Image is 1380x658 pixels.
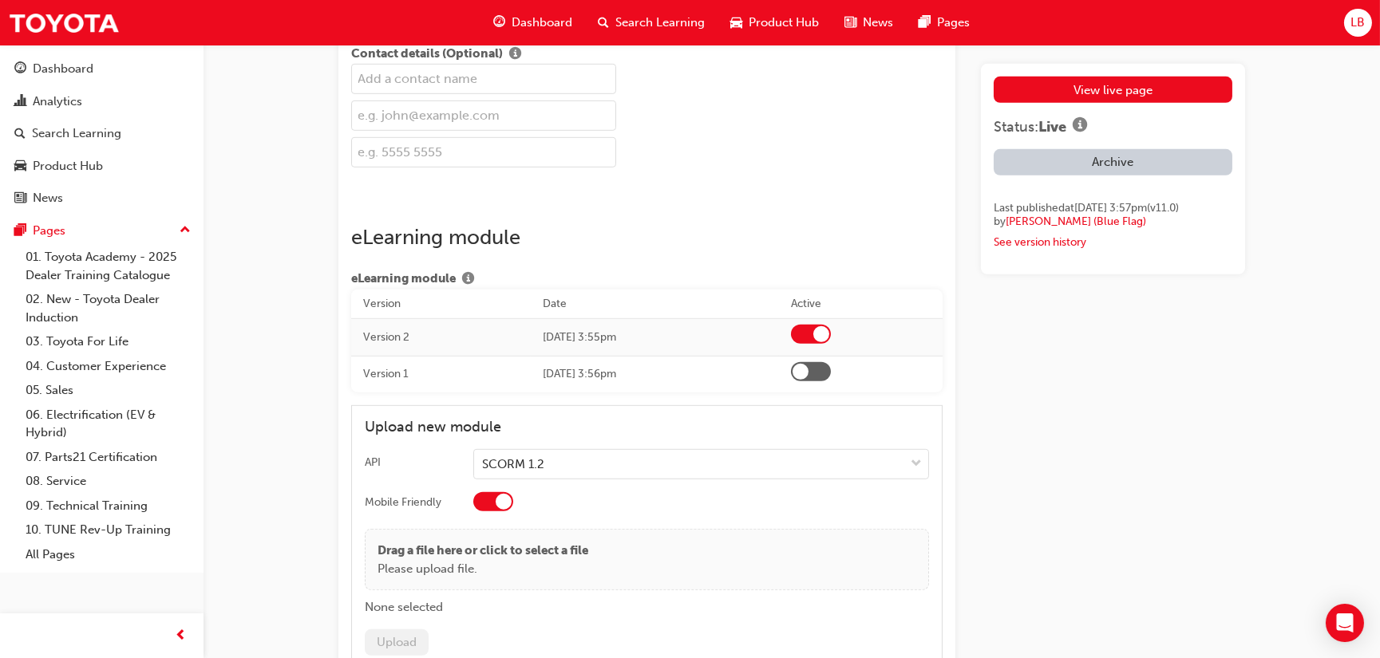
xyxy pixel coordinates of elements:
span: News [863,14,893,32]
div: Open Intercom Messenger [1326,604,1364,642]
span: car-icon [14,160,26,174]
span: guage-icon [14,62,26,77]
span: info-icon [509,48,521,62]
button: Pages [6,216,197,246]
th: Active [779,290,942,319]
td: [DATE] 3:56pm [531,356,780,392]
h4: Upload new module [365,419,929,436]
div: Status: [994,116,1232,136]
span: pages-icon [14,224,26,238]
a: News [6,183,197,213]
p: Please upload file. [378,560,588,578]
a: 02. New - Toyota Dealer Induction [19,287,197,329]
input: e.g. john@example.com [351,100,616,131]
a: search-iconSearch Learning [585,6,718,39]
span: LB [1350,14,1365,32]
div: SCORM 1.2 [482,455,544,474]
span: search-icon [598,13,609,33]
span: Product Hub [749,14,819,32]
span: car-icon [730,13,742,33]
h2: eLearning module [351,225,943,250]
span: guage-icon [493,13,505,33]
span: Contact details (Optional) [351,45,503,65]
button: Upload [365,629,429,656]
td: Version 1 [351,356,531,392]
span: None selected [365,600,443,614]
a: pages-iconPages [906,6,983,39]
div: Pages [33,222,65,240]
div: by [994,215,1232,229]
a: 04. Customer Experience [19,354,197,379]
img: Trak [8,5,120,41]
a: 09. Technical Training [19,494,197,518]
th: Date [531,290,780,319]
button: DashboardAnalyticsSearch LearningProduct HubNews [6,51,197,216]
div: Drag a file here or click to select a filePlease upload file. [365,529,929,590]
a: car-iconProduct Hub [718,6,832,39]
span: info-icon [1073,118,1087,136]
span: Live [1038,118,1066,136]
span: Search Learning [615,14,705,32]
a: Analytics [6,87,197,116]
span: chart-icon [14,95,26,109]
span: news-icon [14,191,26,206]
a: [PERSON_NAME] (Blue Flag) [1006,215,1146,228]
span: down-icon [911,454,922,475]
span: info-icon [462,273,474,287]
a: 05. Sales [19,378,197,403]
div: API [365,455,381,471]
a: View live page [994,77,1232,103]
input: e.g. 5555 5555 [351,137,616,167]
td: Version 2 [351,319,531,357]
a: 06. Electrification (EV & Hybrid) [19,403,197,445]
input: Add a contact name [351,64,616,94]
span: eLearning module [351,270,456,290]
button: Show info [1066,116,1093,136]
div: Mobile Friendly [365,494,441,510]
span: pages-icon [919,13,931,33]
div: News [33,189,63,207]
span: search-icon [14,127,26,141]
button: Show info [503,45,528,65]
span: prev-icon [176,626,188,646]
a: See version history [994,235,1086,249]
a: All Pages [19,542,197,567]
div: Dashboard [33,60,93,78]
a: 01. Toyota Academy - 2025 Dealer Training Catalogue [19,245,197,287]
div: Last published at [DATE] 3:57pm (v 11 . 0 ) [994,201,1232,215]
button: Show info [456,270,480,290]
div: Product Hub [33,157,103,175]
a: 07. Parts21 Certification [19,445,197,470]
span: Dashboard [512,14,572,32]
a: guage-iconDashboard [480,6,585,39]
p: Drag a file here or click to select a file [378,542,588,560]
a: 03. Toyota For Life [19,329,197,354]
span: news-icon [844,13,856,33]
div: Search Learning [32,124,121,143]
a: news-iconNews [832,6,906,39]
button: LB [1344,9,1372,37]
a: Search Learning [6,119,197,148]
td: [DATE] 3:55pm [531,319,780,357]
div: Analytics [33,93,82,111]
a: Product Hub [6,152,197,181]
button: Archive [994,149,1232,175]
a: Dashboard [6,54,197,84]
span: up-icon [180,220,191,241]
th: Version [351,290,531,319]
span: Pages [937,14,970,32]
a: 08. Service [19,469,197,494]
a: 10. TUNE Rev-Up Training [19,518,197,542]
